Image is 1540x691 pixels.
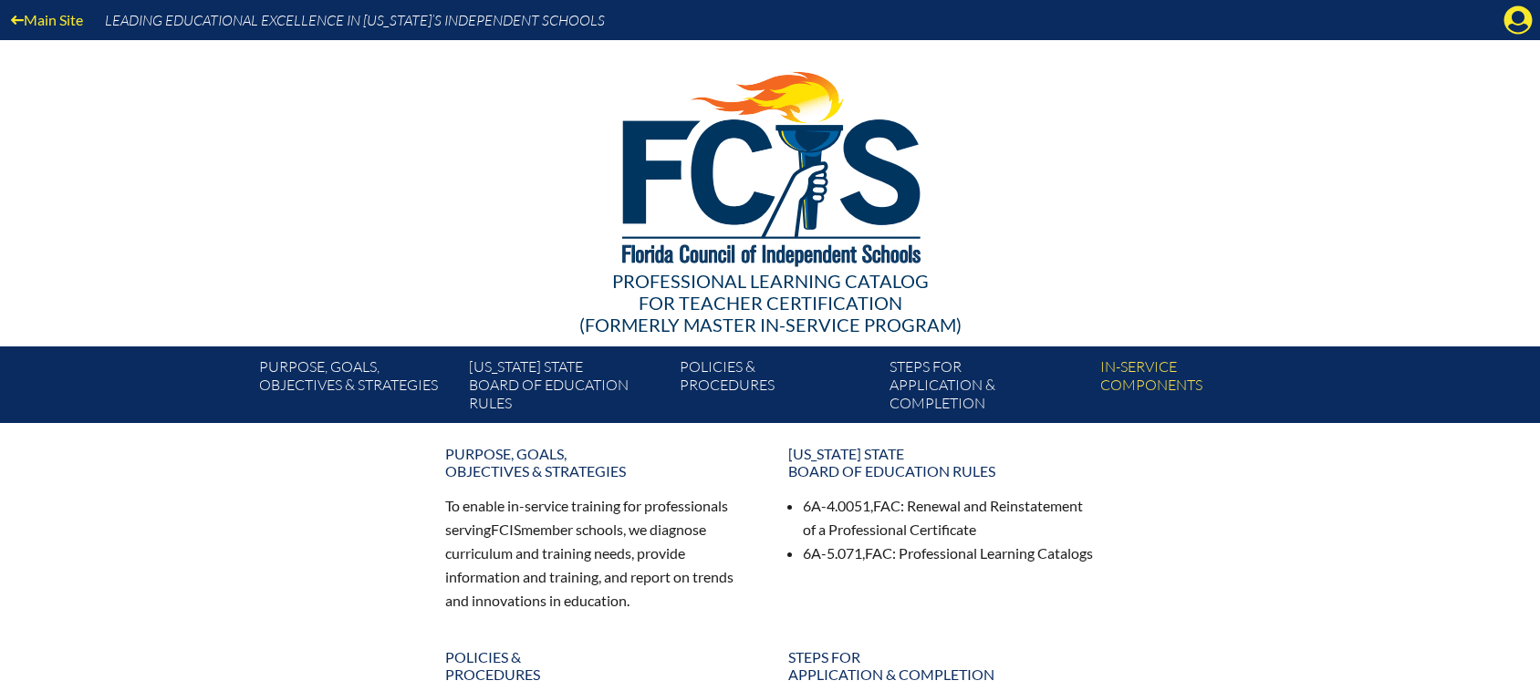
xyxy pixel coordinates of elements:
[672,354,882,423] a: Policies &Procedures
[873,497,900,514] span: FAC
[1093,354,1303,423] a: In-servicecomponents
[434,641,763,690] a: Policies &Procedures
[4,7,90,32] a: Main Site
[245,270,1295,335] div: Professional Learning Catalog (formerly Master In-service Program)
[639,292,902,314] span: for Teacher Certification
[865,544,892,562] span: FAC
[582,40,959,289] img: FCISlogo221.eps
[882,354,1092,423] a: Steps forapplication & completion
[445,494,752,612] p: To enable in-service training for professionals serving member schools, we diagnose curriculum an...
[777,641,1106,690] a: Steps forapplication & completion
[491,521,521,538] span: FCIS
[462,354,671,423] a: [US_STATE] StateBoard of Education rules
[803,541,1095,565] li: 6A-5.071, : Professional Learning Catalogs
[777,438,1106,487] a: [US_STATE] StateBoard of Education rules
[434,438,763,487] a: Purpose, goals,objectives & strategies
[803,494,1095,541] li: 6A-4.0051, : Renewal and Reinstatement of a Professional Certificate
[1504,5,1533,35] svg: Manage Account
[252,354,462,423] a: Purpose, goals,objectives & strategies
